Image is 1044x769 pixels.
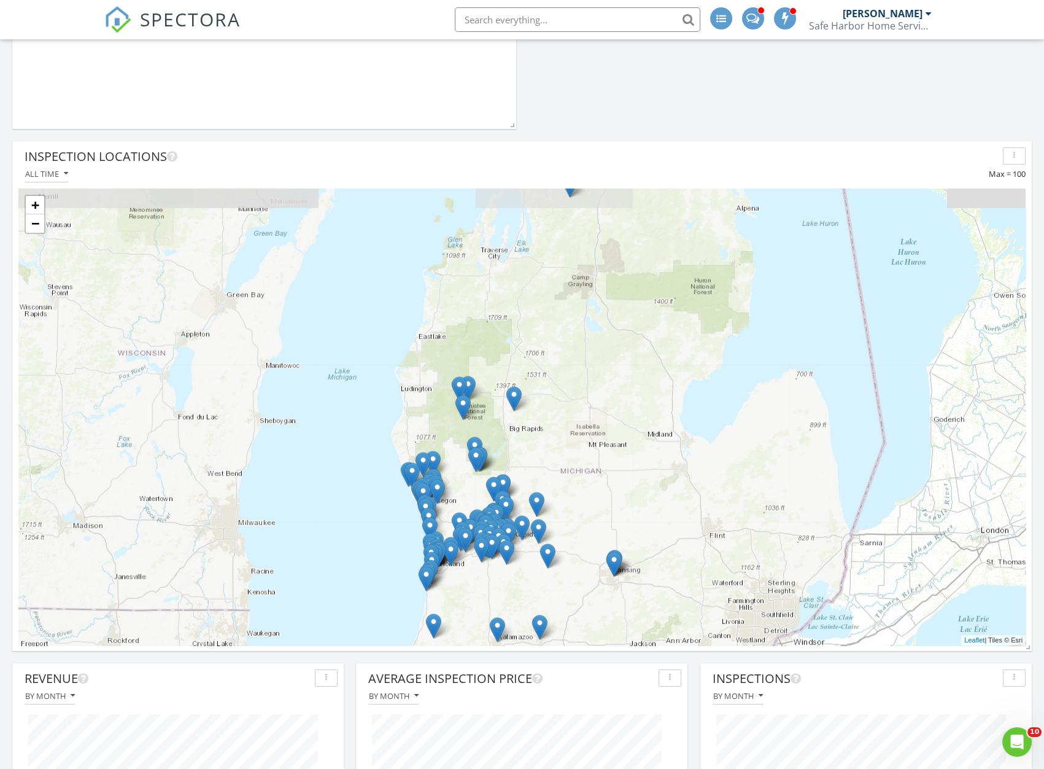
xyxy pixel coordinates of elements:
span: SPECTORA [140,6,241,32]
a: SPECTORA [104,17,241,42]
input: Search everything... [455,7,700,32]
button: By month [25,688,75,705]
div: By month [369,692,419,700]
div: All time [25,170,68,178]
button: By month [713,688,764,705]
a: Zoom out [26,214,44,233]
div: Inspection Locations [25,147,998,166]
div: Inspections [713,669,998,688]
div: Average Inspection Price [368,669,654,688]
div: [PERSON_NAME] [843,7,922,20]
div: Safe Harbor Home Services [809,20,932,32]
div: By month [25,692,75,700]
span: 10 [1027,727,1042,737]
a: Zoom in [26,196,44,214]
span: Max = 100 [989,169,1026,179]
div: Revenue [25,669,310,688]
button: By month [368,688,419,705]
div: | Tiles © Esri [961,635,1026,646]
img: The Best Home Inspection Software - Spectora [104,6,131,33]
button: All time [25,166,69,182]
div: By month [713,692,763,700]
iframe: Intercom live chat [1002,727,1032,757]
a: Leaflet [964,636,984,644]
